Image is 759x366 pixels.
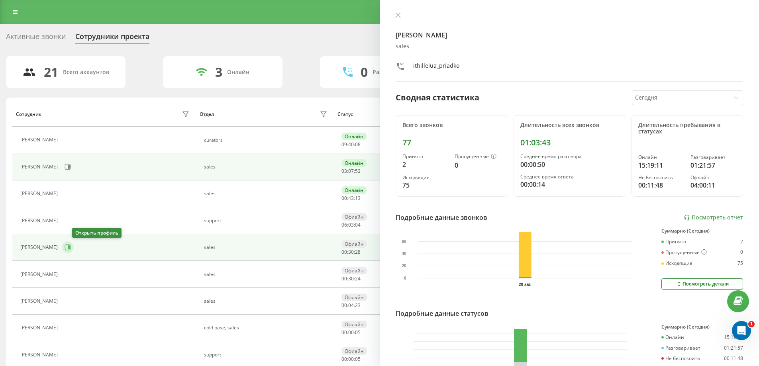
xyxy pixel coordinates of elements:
[638,180,684,190] div: 00:11:48
[341,159,367,167] div: Онлайн
[520,180,618,189] div: 00:00:14
[638,160,684,170] div: 15:19:11
[661,324,743,330] div: Суммарно (Сегодня)
[661,278,743,290] button: Посмотреть детали
[737,260,743,266] div: 75
[355,141,361,148] span: 08
[373,69,416,76] div: Разговаривают
[204,218,329,223] div: support
[75,32,149,45] div: Сотрудники проекта
[341,221,347,228] span: 06
[676,281,729,287] div: Посмотреть детали
[63,69,109,76] div: Всего аккаунтов
[519,282,531,287] text: 20 авг.
[355,221,361,228] span: 04
[348,195,354,202] span: 43
[355,302,361,309] span: 23
[396,30,743,40] h4: [PERSON_NAME]
[520,154,618,159] div: Среднее время разговора
[355,168,361,174] span: 52
[44,65,58,80] div: 21
[404,276,406,280] text: 0
[402,251,406,256] text: 40
[690,180,736,190] div: 04:00:11
[455,154,500,160] div: Пропущенные
[341,249,361,255] div: : :
[732,321,751,340] iframe: Intercom live chat
[690,155,736,160] div: Разговаривает
[341,303,361,308] div: : :
[204,164,329,170] div: sales
[6,32,66,45] div: Активные звонки
[341,213,367,221] div: Офлайн
[341,347,367,355] div: Офлайн
[16,112,41,117] div: Сотрудник
[355,195,361,202] span: 13
[204,352,329,358] div: support
[20,352,60,358] div: [PERSON_NAME]
[402,154,448,159] div: Принято
[396,43,743,50] div: sales
[520,138,618,147] div: 01:03:43
[396,309,488,318] div: Подробные данные статусов
[204,325,329,331] div: cold base, sales
[355,329,361,336] span: 05
[402,180,448,190] div: 75
[402,239,406,244] text: 60
[20,298,60,304] div: [PERSON_NAME]
[348,356,354,362] span: 00
[341,195,347,202] span: 00
[204,298,329,304] div: sales
[348,221,354,228] span: 03
[20,272,60,277] div: [PERSON_NAME]
[341,142,361,147] div: : :
[690,175,736,180] div: Офлайн
[204,137,329,143] div: curators
[20,218,60,223] div: [PERSON_NAME]
[402,175,448,180] div: Исходящие
[690,160,736,170] div: 01:21:57
[661,228,743,234] div: Суммарно (Сегодня)
[337,112,353,117] div: Статус
[740,249,743,256] div: 0
[402,122,500,129] div: Всего звонков
[341,356,347,362] span: 00
[341,133,367,140] div: Онлайн
[402,160,448,169] div: 2
[341,168,361,174] div: : :
[204,272,329,277] div: sales
[20,325,60,331] div: [PERSON_NAME]
[200,112,214,117] div: Отдел
[520,160,618,169] div: 00:00:50
[355,275,361,282] span: 24
[348,329,354,336] span: 00
[361,65,368,80] div: 0
[341,321,367,328] div: Офлайн
[348,302,354,309] span: 04
[413,62,459,73] div: ithillelua_priadko
[724,356,743,361] div: 00:11:48
[20,137,60,143] div: [PERSON_NAME]
[20,191,60,196] div: [PERSON_NAME]
[348,275,354,282] span: 30
[661,239,686,245] div: Принято
[661,356,700,361] div: Не беспокоить
[215,65,222,80] div: 3
[520,174,618,180] div: Среднее время ответа
[72,228,122,238] div: Открыть профиль
[20,164,60,170] div: [PERSON_NAME]
[661,249,707,256] div: Пропущенные
[341,168,347,174] span: 03
[341,294,367,301] div: Офлайн
[227,69,249,76] div: Онлайн
[724,345,743,351] div: 01:21:57
[341,267,367,274] div: Офлайн
[455,160,500,170] div: 0
[748,321,755,327] span: 1
[341,240,367,248] div: Офлайн
[20,245,60,250] div: [PERSON_NAME]
[341,249,347,255] span: 00
[341,329,347,336] span: 00
[402,264,406,268] text: 20
[520,122,618,129] div: Длительность всех звонков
